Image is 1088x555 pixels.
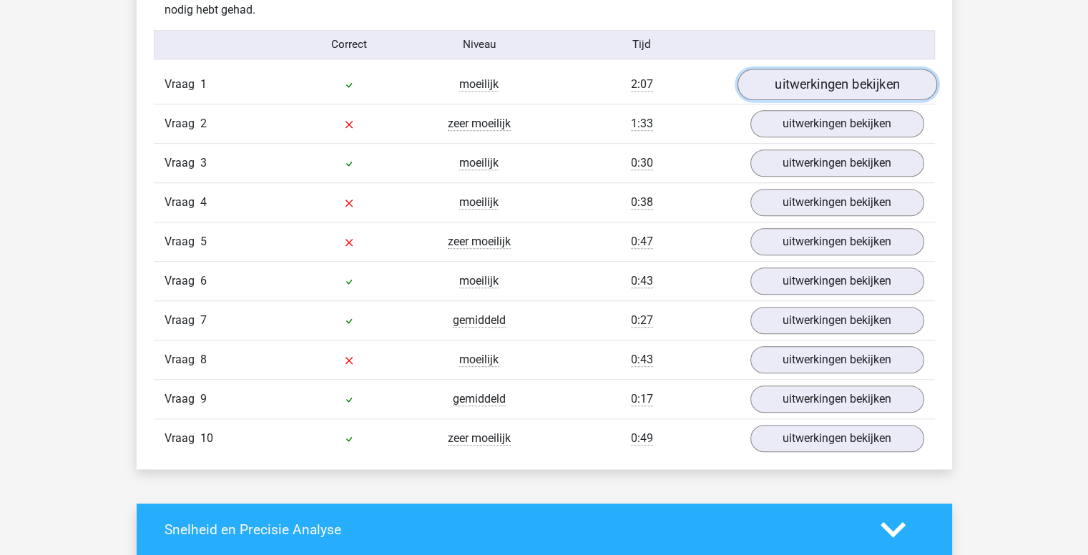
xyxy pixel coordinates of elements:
[448,117,511,131] span: zeer moeilijk
[631,313,653,328] span: 0:27
[165,76,200,93] span: Vraag
[165,115,200,132] span: Vraag
[200,77,207,91] span: 1
[165,233,200,250] span: Vraag
[200,313,207,327] span: 7
[459,77,499,92] span: moeilijk
[200,195,207,209] span: 4
[200,235,207,248] span: 5
[737,69,936,100] a: uitwerkingen bekijken
[165,154,200,172] span: Vraag
[459,195,499,210] span: moeilijk
[750,385,924,413] a: uitwerkingen bekijken
[459,274,499,288] span: moeilijk
[631,392,653,406] span: 0:17
[284,36,414,53] div: Correct
[631,77,653,92] span: 2:07
[750,149,924,177] a: uitwerkingen bekijken
[631,274,653,288] span: 0:43
[631,195,653,210] span: 0:38
[631,156,653,170] span: 0:30
[200,431,213,445] span: 10
[459,156,499,170] span: moeilijk
[631,235,653,249] span: 0:47
[750,110,924,137] a: uitwerkingen bekijken
[200,274,207,288] span: 6
[165,391,200,408] span: Vraag
[448,431,511,446] span: zeer moeilijk
[200,117,207,130] span: 2
[165,194,200,211] span: Vraag
[750,346,924,373] a: uitwerkingen bekijken
[448,235,511,249] span: zeer moeilijk
[631,117,653,131] span: 1:33
[631,431,653,446] span: 0:49
[200,392,207,406] span: 9
[165,351,200,368] span: Vraag
[750,267,924,295] a: uitwerkingen bekijken
[750,189,924,216] a: uitwerkingen bekijken
[165,521,859,538] h4: Snelheid en Precisie Analyse
[544,36,739,53] div: Tijd
[453,392,506,406] span: gemiddeld
[453,313,506,328] span: gemiddeld
[750,425,924,452] a: uitwerkingen bekijken
[200,156,207,170] span: 3
[750,307,924,334] a: uitwerkingen bekijken
[165,312,200,329] span: Vraag
[631,353,653,367] span: 0:43
[200,353,207,366] span: 8
[414,36,544,53] div: Niveau
[750,228,924,255] a: uitwerkingen bekijken
[165,272,200,290] span: Vraag
[459,353,499,367] span: moeilijk
[165,430,200,447] span: Vraag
